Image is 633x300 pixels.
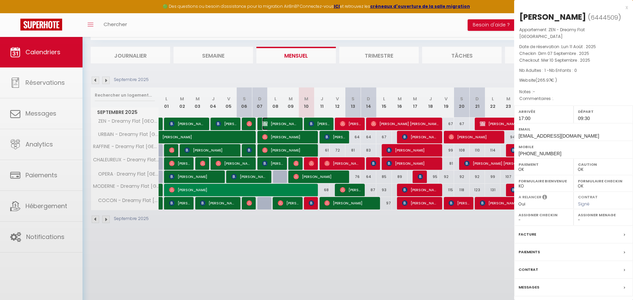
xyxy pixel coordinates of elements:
[519,133,599,139] span: [EMAIL_ADDRESS][DOMAIN_NAME]
[519,178,569,184] label: Formulaire Bienvenue
[519,108,569,115] label: Arrivée
[519,151,561,156] span: [PHONE_NUMBER]
[549,67,577,73] span: Nb Enfants : 0
[514,3,628,12] div: x
[537,77,551,83] span: 265.97
[519,95,628,102] p: Commentaires :
[519,284,539,291] label: Messages
[519,12,586,22] div: [PERSON_NAME]
[578,161,629,168] label: Caution
[519,50,628,57] p: Checkin :
[519,88,628,95] p: Notes :
[519,67,577,73] span: Nb Adultes : 1 -
[5,3,26,23] button: Ouvrir le widget de chat LiveChat
[538,51,589,56] span: Dim 07 Septembre . 2025
[519,43,628,50] p: Date de réservation :
[588,13,621,22] span: ( )
[578,201,590,207] span: Signé
[536,77,557,83] span: ( € )
[591,13,618,22] span: 6444509
[519,248,540,256] label: Paiements
[519,77,628,84] div: Website
[519,212,569,218] label: Assigner Checkin
[519,57,628,64] p: Checkout :
[519,266,538,273] label: Contrat
[578,116,590,121] span: 09:30
[541,57,590,63] span: Mer 10 Septembre . 2025
[578,108,629,115] label: Départ
[578,178,629,184] label: Formulaire Checkin
[519,143,629,150] label: Mobile
[542,194,547,202] i: Sélectionner OUI si vous souhaiter envoyer les séquences de messages post-checkout
[578,194,598,199] label: Contrat
[519,26,628,40] p: Appartement :
[533,89,535,95] span: -
[519,161,569,168] label: Paiement
[561,44,596,49] span: Lun 11 Août . 2025
[578,212,629,218] label: Assigner Menage
[519,231,536,238] label: Facture
[553,96,554,101] span: .
[519,126,629,133] label: Email
[519,27,585,39] span: ZEN - Dreamy Flat [GEOGRAPHIC_DATA]
[519,194,541,200] label: A relancer
[519,116,530,121] span: 17:00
